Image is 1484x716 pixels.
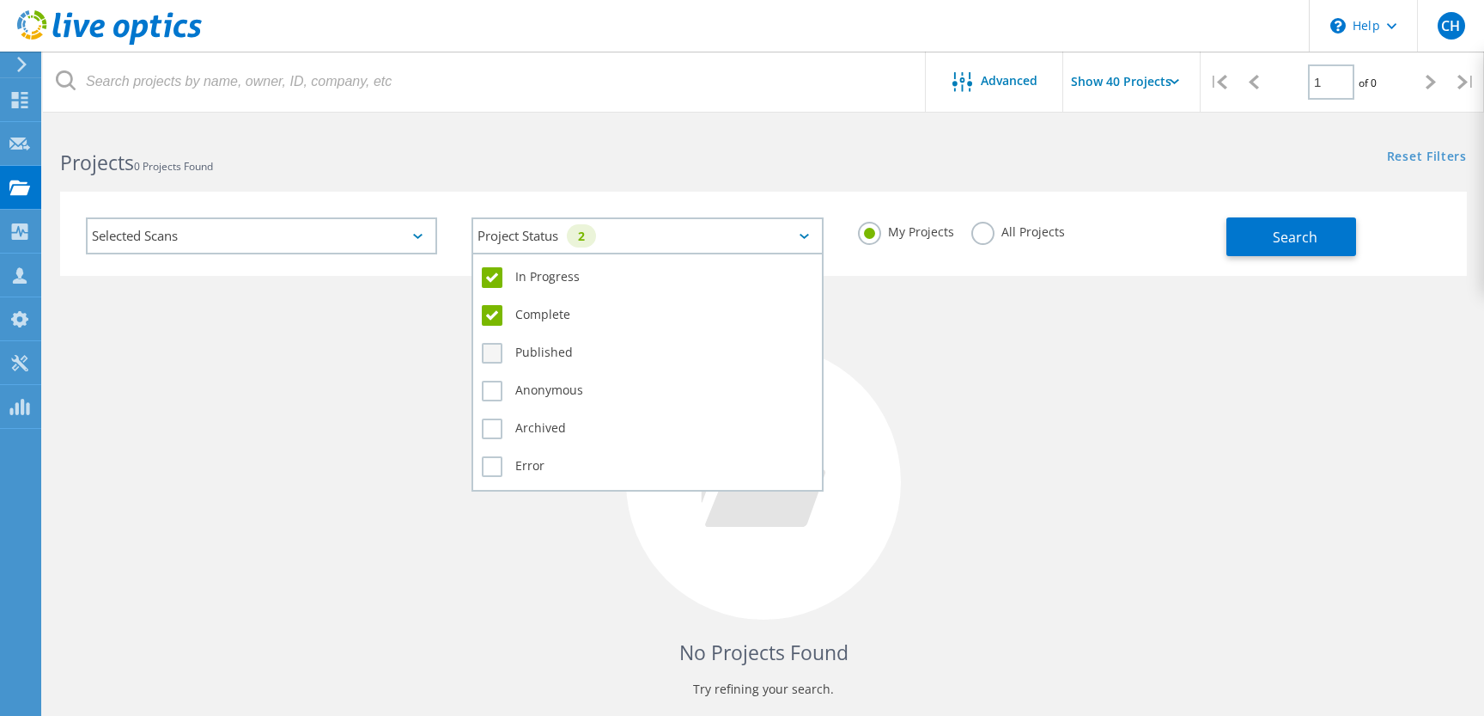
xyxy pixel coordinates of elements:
input: Search projects by name, owner, ID, company, etc [43,52,927,112]
svg: \n [1330,18,1346,34]
div: | [1201,52,1236,113]
label: Published [482,343,812,364]
label: My Projects [858,222,954,238]
span: 0 Projects Found [134,159,213,174]
p: Try refining your search. [77,676,1450,703]
label: Anonymous [482,381,812,401]
div: Selected Scans [86,217,437,254]
span: Search [1273,228,1317,247]
label: Error [482,456,812,477]
span: of 0 [1359,76,1377,90]
div: Project Status [471,217,823,254]
label: In Progress [482,267,812,288]
a: Reset Filters [1387,150,1467,165]
div: | [1449,52,1484,113]
span: Advanced [981,75,1037,87]
button: Search [1226,217,1356,256]
b: Projects [60,149,134,176]
span: CH [1441,19,1460,33]
label: Archived [482,419,812,439]
div: 2 [567,224,596,248]
label: Complete [482,305,812,326]
label: All Projects [971,222,1065,238]
h4: No Projects Found [77,639,1450,667]
a: Live Optics Dashboard [17,36,202,48]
